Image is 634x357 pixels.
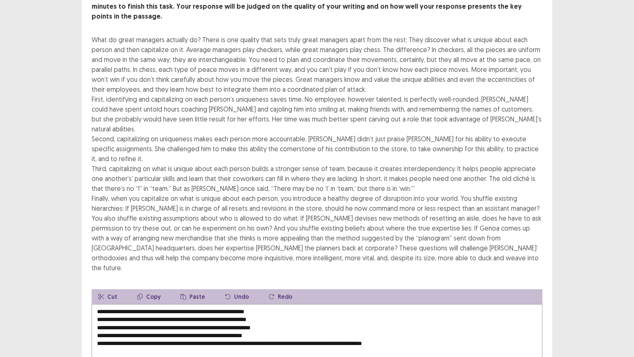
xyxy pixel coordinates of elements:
button: Copy [130,289,167,304]
button: Cut [92,289,124,304]
button: Paste [174,289,212,304]
div: What do great managers actually do? There is one quality that sets truly great managers apart fro... [92,35,542,273]
button: Redo [262,289,299,304]
button: Undo [218,289,255,304]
